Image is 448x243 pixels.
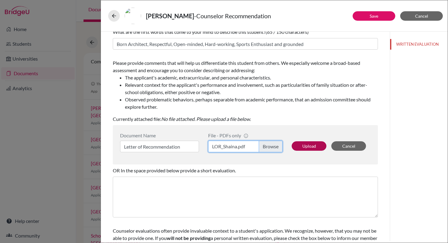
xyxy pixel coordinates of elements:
span: (85 / 150 characters) [265,29,309,35]
li: The applicant's academic, extracurricular, and personal characteristics. [125,74,378,81]
label: LOR_Shaina.pdf [208,141,283,152]
i: No file attached. Please upload a file below. [161,116,251,122]
b: will not be providing [167,235,211,241]
div: File - PDFs only [208,132,283,138]
li: Observed problematic behaviors, perhaps separable from academic performance, that an admission co... [125,96,378,111]
button: Upload [292,141,326,151]
span: Please provide comments that will help us differentiate this student from others. We especially w... [113,60,378,111]
button: WRITTEN EVALUATION [390,39,448,50]
span: OR In the space provided below provide a short evaluation. [113,167,236,173]
span: info [244,133,248,138]
span: What are the first words that come to your mind to describe this student? [113,29,265,35]
strong: [PERSON_NAME] [146,12,194,19]
li: Relevant context for the applicant's performance and involvement, such as particularities of fami... [125,81,378,96]
button: Cancel [331,141,366,151]
div: Document Name [120,132,199,138]
span: - Counselor Recommendation [194,12,271,19]
div: Currently attached file: [113,57,378,125]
